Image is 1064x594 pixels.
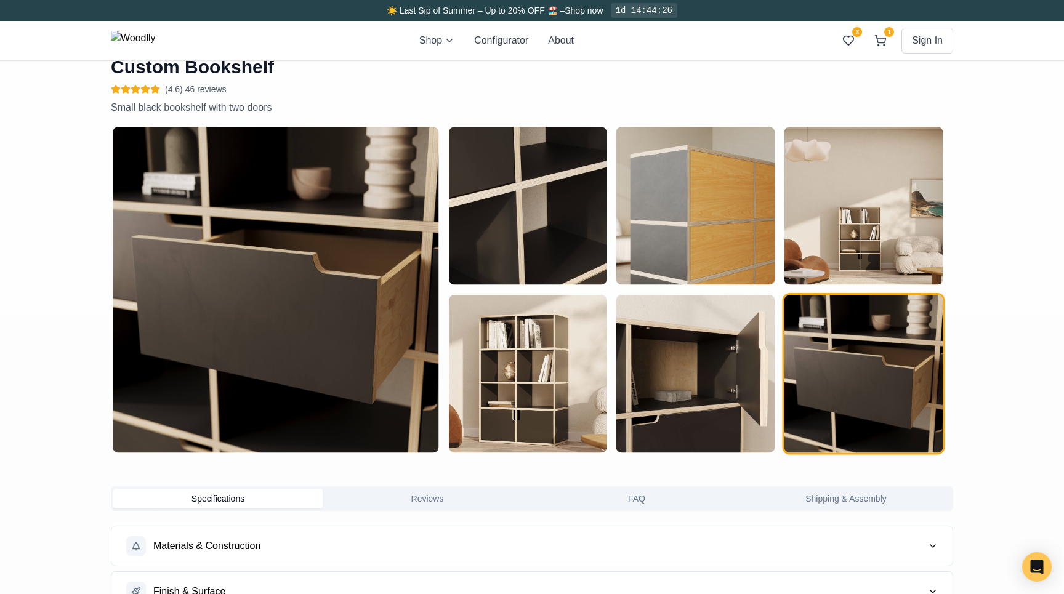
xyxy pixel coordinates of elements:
[111,125,441,455] button: Custom Bookshelf 4
[862,448,1044,475] button: Add to Cart
[915,359,936,380] button: Yellow
[943,420,986,433] span: Color Off
[894,71,920,82] span: Classic
[616,127,775,285] img: Custom Bookshelf 6
[611,3,677,18] div: 1d 14:44:26
[25,483,49,507] button: Show Dimensions
[862,201,887,214] span: Width
[111,100,667,115] p: Small black bookshelf with two doors
[1005,248,1025,261] span: 49 "
[884,27,894,37] span: 1
[956,104,1044,127] button: Style 2
[783,125,945,287] button: Custom Bookshelf 1
[446,293,608,455] button: Custom Bookshelf 2
[323,489,532,508] button: Reviews
[852,27,862,37] span: 3
[419,33,454,48] button: Shop
[615,293,776,455] button: Custom Bookshelf 3
[474,33,528,48] button: Configurator
[862,295,889,308] span: Depth
[937,163,965,174] span: Center
[548,33,574,48] button: About
[1022,552,1052,582] div: Open Intercom Messenger
[615,125,776,287] button: Custom Bookshelf 6
[862,145,930,158] span: Vertical Position
[165,83,227,95] span: (4.6) 46 reviews
[941,359,962,380] button: Green
[862,420,905,433] span: Off
[783,293,945,455] button: Custom Bookshelf 4
[34,15,54,34] button: Toggle price visibility
[862,104,951,127] button: Style 1
[1015,145,1044,158] span: Center
[889,359,910,380] button: White
[869,30,892,52] button: 1
[863,359,885,382] button: Black
[986,71,1014,82] span: Modern
[862,248,890,261] span: Height
[113,489,323,508] button: Specifications
[152,15,194,34] button: 20% off
[1005,201,1025,214] span: 30 "
[862,399,1044,412] h4: Back Panel
[784,295,943,453] img: Custom Bookshelf 4
[25,421,49,446] button: View Gallery
[616,295,775,453] img: Custom Bookshelf 3
[837,30,860,52] button: 3
[862,480,1044,507] button: Add to Wishlist
[111,31,156,50] img: Woodlly
[153,539,260,553] span: Materials & Construction
[1030,163,1044,174] span: +5"
[446,125,608,287] button: Custom Bookshelf 5
[993,420,1017,433] input: Color Off
[25,452,49,476] button: Open All Doors and Drawers
[113,127,439,453] img: Custom Bookshelf 4
[448,295,607,453] img: Custom Bookshelf 2
[741,489,951,508] button: Shipping & Assembly
[532,489,741,508] button: FAQ
[111,526,953,566] button: Materials & Construction
[199,18,272,31] button: Pick Your Discount
[956,313,1044,336] button: 15"
[862,17,973,37] h1: Custom Bookshelf
[901,28,953,54] button: Sign In
[911,420,936,433] input: Off
[387,6,565,15] span: ☀️ Last Sip of Summer – Up to 20% OFF 🏖️ –
[993,359,1014,380] button: Blue
[784,127,943,285] img: Custom Bookshelf 1
[862,313,951,336] button: 11"
[565,6,603,15] a: Shop now
[967,359,988,380] button: Red
[862,163,873,174] span: -5"
[111,56,667,78] h1: Custom Bookshelf
[448,127,607,285] img: Custom Bookshelf 5
[25,421,49,446] img: Gallery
